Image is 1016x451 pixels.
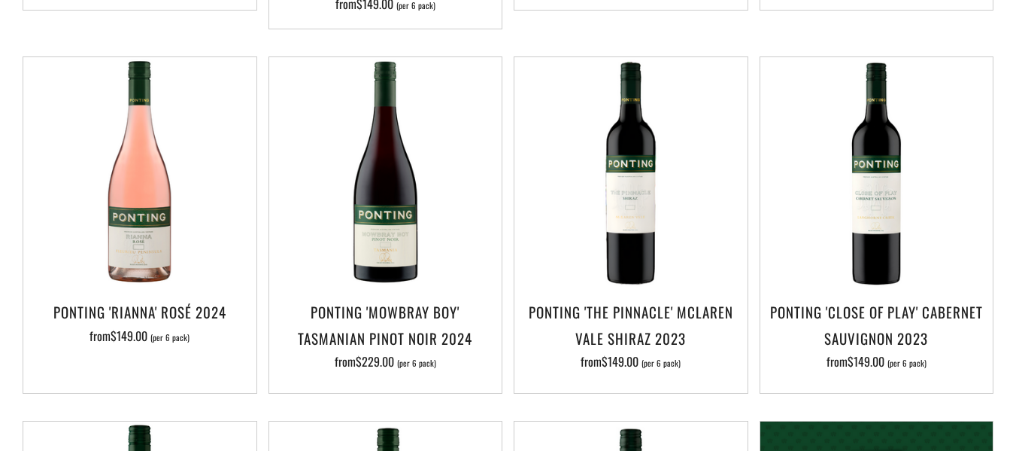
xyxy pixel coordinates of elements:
span: (per 6 pack) [887,359,927,367]
span: (per 6 pack) [641,359,681,367]
h3: Ponting 'Rianna' Rosé 2024 [31,299,249,325]
span: (per 6 pack) [150,334,190,342]
span: from [826,352,927,370]
h3: Ponting 'Mowbray Boy' Tasmanian Pinot Noir 2024 [277,299,495,350]
a: Ponting 'Rianna' Rosé 2024 from$149.00 (per 6 pack) [23,299,256,374]
span: (per 6 pack) [396,2,435,10]
span: from [89,327,190,345]
span: from [335,352,436,370]
a: Ponting 'Mowbray Boy' Tasmanian Pinot Noir 2024 from$229.00 (per 6 pack) [269,299,502,374]
span: (per 6 pack) [397,359,436,367]
span: from [581,352,681,370]
a: Ponting 'Close of Play' Cabernet Sauvignon 2023 from$149.00 (per 6 pack) [760,299,993,374]
span: $149.00 [602,352,638,370]
span: $229.00 [356,352,394,370]
span: $149.00 [848,352,884,370]
span: $149.00 [111,327,147,345]
h3: Ponting 'The Pinnacle' McLaren Vale Shiraz 2023 [522,299,740,350]
a: Ponting 'The Pinnacle' McLaren Vale Shiraz 2023 from$149.00 (per 6 pack) [514,299,748,374]
h3: Ponting 'Close of Play' Cabernet Sauvignon 2023 [768,299,986,350]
